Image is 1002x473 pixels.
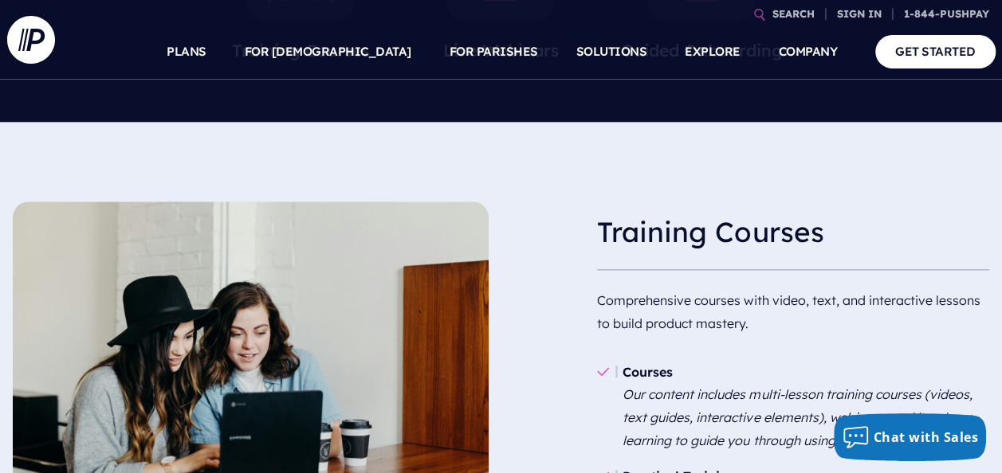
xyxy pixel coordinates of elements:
[779,24,838,80] a: COMPANY
[597,201,989,264] h3: Training Courses
[167,24,206,80] a: PLANS
[245,24,411,80] a: FOR [DEMOGRAPHIC_DATA]
[623,364,673,380] b: Courses
[576,24,647,80] a: SOLUTIONS
[450,24,538,80] a: FOR PARISHES
[623,386,973,448] em: Our content includes multi-lesson training courses (videos, text guides, interactive elements), w...
[874,428,979,446] span: Chat with Sales
[685,24,741,80] a: EXPLORE
[875,35,996,68] a: GET STARTED
[597,283,989,342] p: Comprehensive courses with video, text, and interactive lessons to build product mastery.
[834,413,987,461] button: Chat with Sales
